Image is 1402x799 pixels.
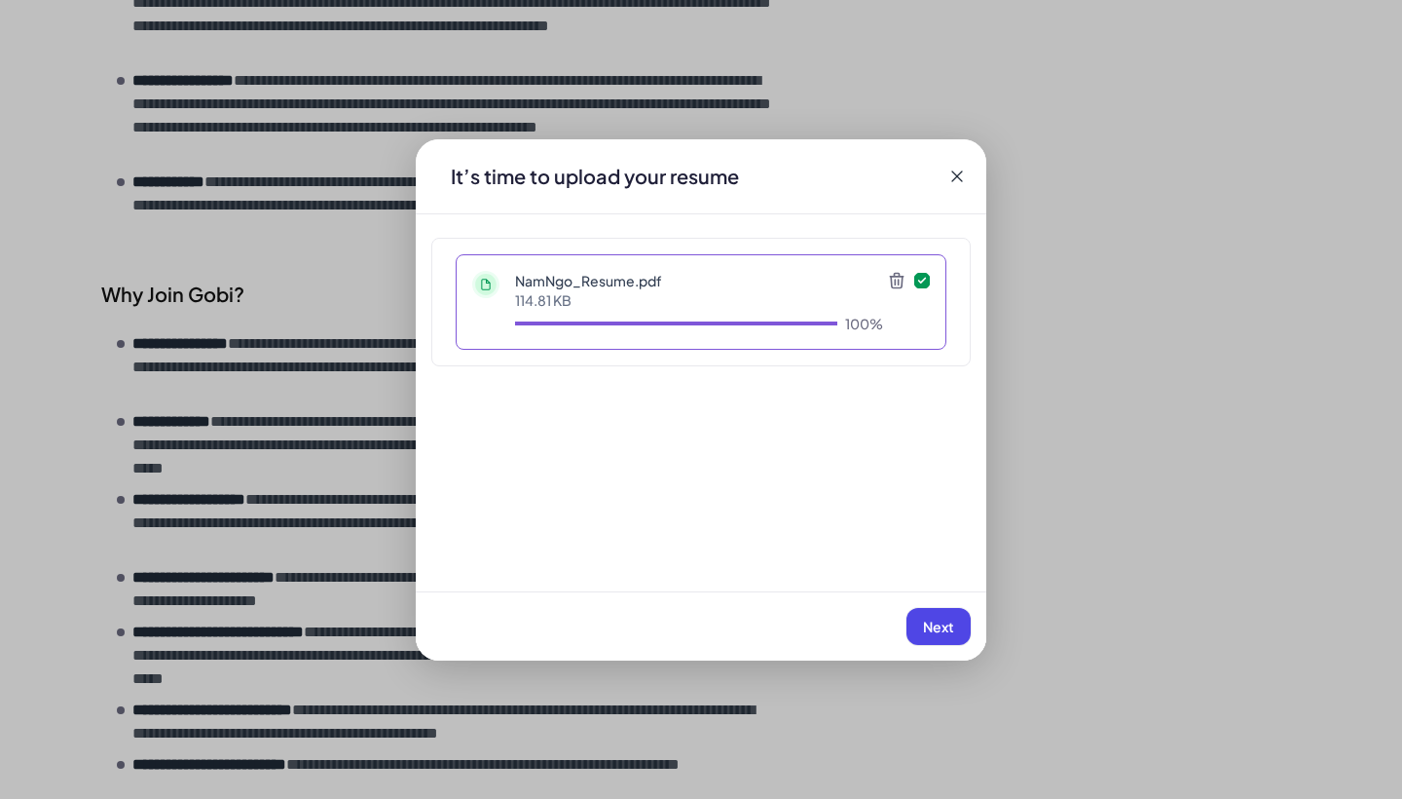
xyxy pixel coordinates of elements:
button: Next [906,608,971,645]
span: Next [923,618,954,635]
div: It’s time to upload your resume [435,163,755,190]
p: NamNgo_Resume.pdf [515,271,883,290]
div: 100% [845,314,883,333]
p: 114.81 KB [515,290,883,310]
